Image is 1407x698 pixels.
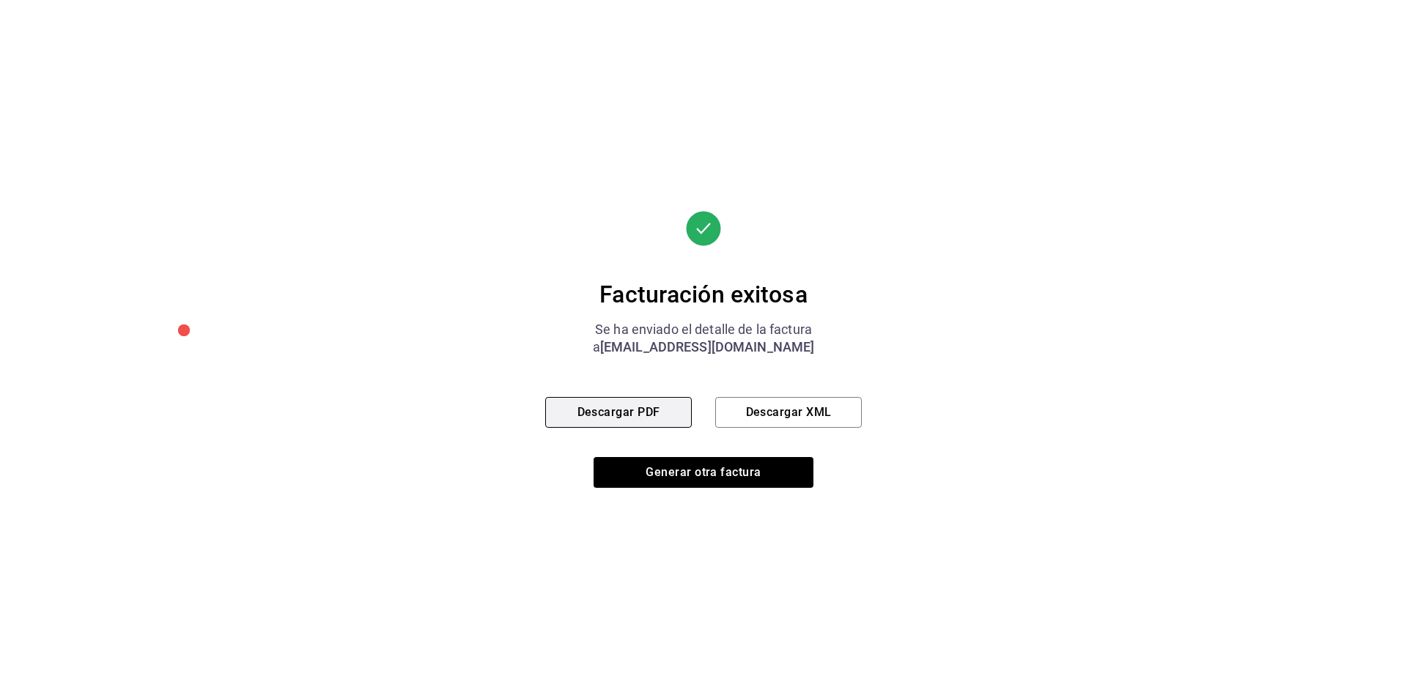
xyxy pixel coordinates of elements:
button: Generar otra factura [594,457,813,488]
button: Descargar XML [715,397,862,428]
button: Descargar PDF [545,397,692,428]
div: Se ha enviado el detalle de la factura [545,321,862,338]
div: a [545,338,862,356]
div: Facturación exitosa [545,280,862,309]
span: [EMAIL_ADDRESS][DOMAIN_NAME] [600,339,815,354]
